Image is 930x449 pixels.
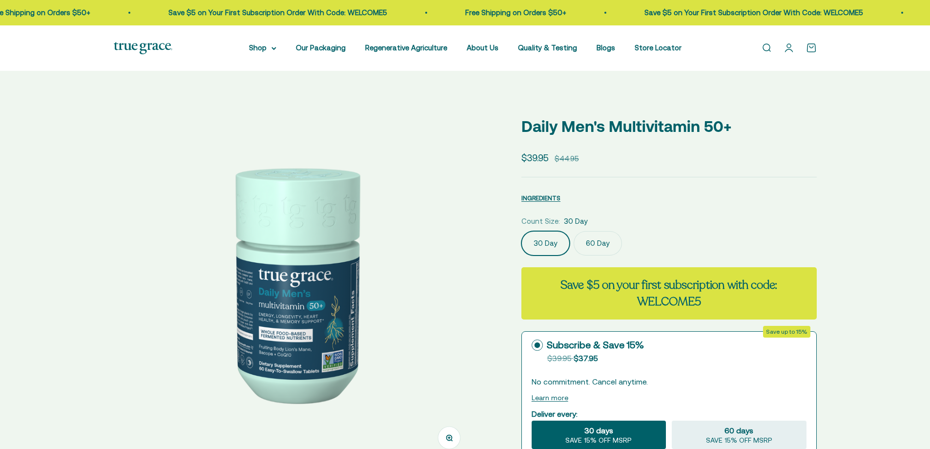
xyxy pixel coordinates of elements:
p: Save $5 on Your First Subscription Order With Code: WELCOME5 [644,7,863,19]
button: INGREDIENTS [521,192,560,204]
span: INGREDIENTS [521,194,560,202]
a: Regenerative Agriculture [365,43,447,52]
a: Quality & Testing [518,43,577,52]
legend: Count Size: [521,215,560,227]
a: Store Locator [635,43,682,52]
p: Save $5 on Your First Subscription Order With Code: WELCOME5 [168,7,387,19]
compare-at-price: $44.95 [555,153,579,165]
summary: Shop [249,42,276,54]
a: Free Shipping on Orders $50+ [465,8,566,17]
strong: Save $5 on your first subscription with code: WELCOME5 [560,277,777,310]
a: Blogs [597,43,615,52]
p: Daily Men's Multivitamin 50+ [521,114,817,139]
sale-price: $39.95 [521,150,549,165]
span: 30 Day [564,215,588,227]
a: Our Packaging [296,43,346,52]
a: About Us [467,43,498,52]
